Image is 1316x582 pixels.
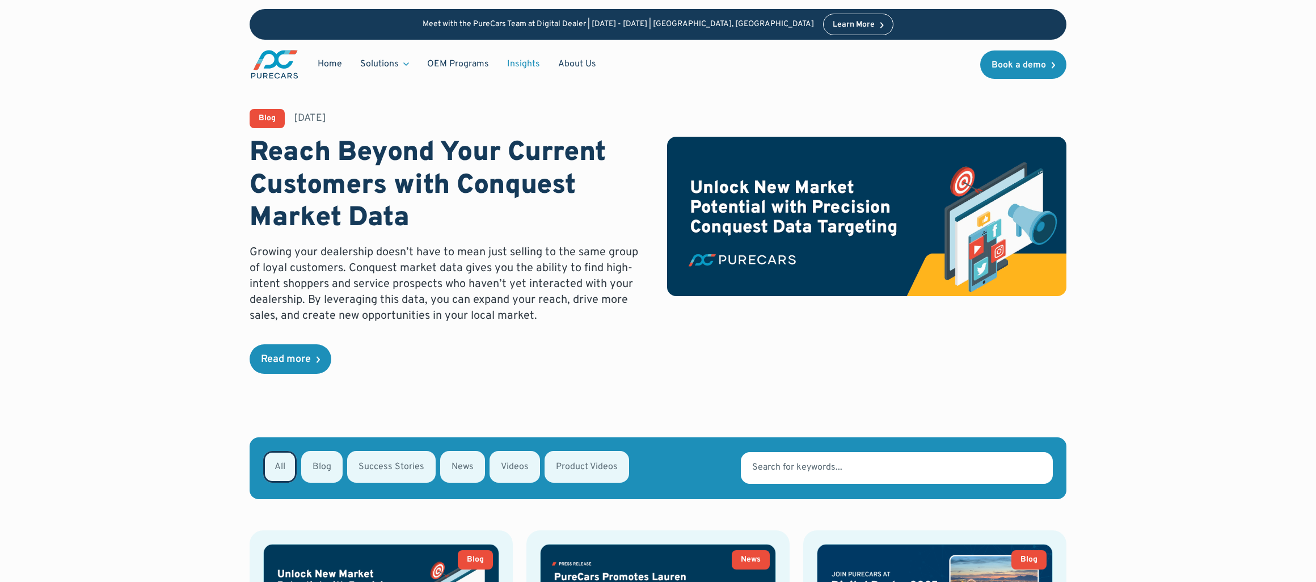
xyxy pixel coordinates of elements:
[467,556,484,564] div: Blog
[423,20,814,29] p: Meet with the PureCars Team at Digital Dealer | [DATE] - [DATE] | [GEOGRAPHIC_DATA], [GEOGRAPHIC_...
[833,21,875,29] div: Learn More
[294,111,326,125] div: [DATE]
[741,556,761,564] div: News
[259,115,276,123] div: Blog
[250,49,300,80] a: main
[418,53,498,75] a: OEM Programs
[1020,556,1037,564] div: Blog
[549,53,605,75] a: About Us
[261,355,311,365] div: Read more
[250,244,649,324] p: Growing your dealership doesn’t have to mean just selling to the same group of loyal customers. C...
[250,437,1066,499] form: Email Form
[992,61,1046,70] div: Book a demo
[498,53,549,75] a: Insights
[351,53,418,75] div: Solutions
[360,58,399,70] div: Solutions
[741,452,1053,484] input: Search for keywords...
[250,344,331,374] a: Read more
[823,14,893,35] a: Learn More
[250,49,300,80] img: purecars logo
[309,53,351,75] a: Home
[980,50,1066,79] a: Book a demo
[250,137,649,235] h1: Reach Beyond Your Current Customers with Conquest Market Data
